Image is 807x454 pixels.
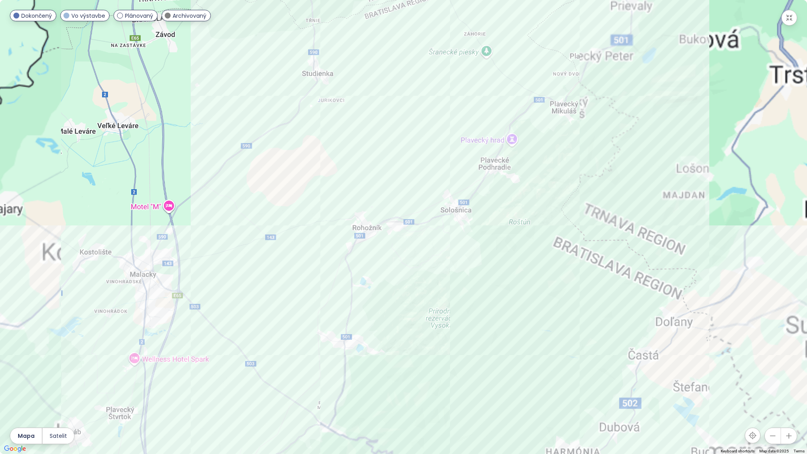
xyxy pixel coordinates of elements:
a: Terms (opens in new tab) [794,449,805,453]
span: Map data ©2025 [759,449,789,453]
span: Dokončený [21,11,52,20]
span: Satelit [50,432,67,440]
button: Mapa [10,428,42,444]
span: Vo výstavbe [71,11,105,20]
a: Open this area in Google Maps (opens a new window) [2,444,28,454]
button: Keyboard shortcuts [721,448,755,454]
button: Satelit [43,428,74,444]
img: Google [2,444,28,454]
span: Plánovaný [125,11,153,20]
span: Archivovaný [173,11,206,20]
span: Mapa [18,432,35,440]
